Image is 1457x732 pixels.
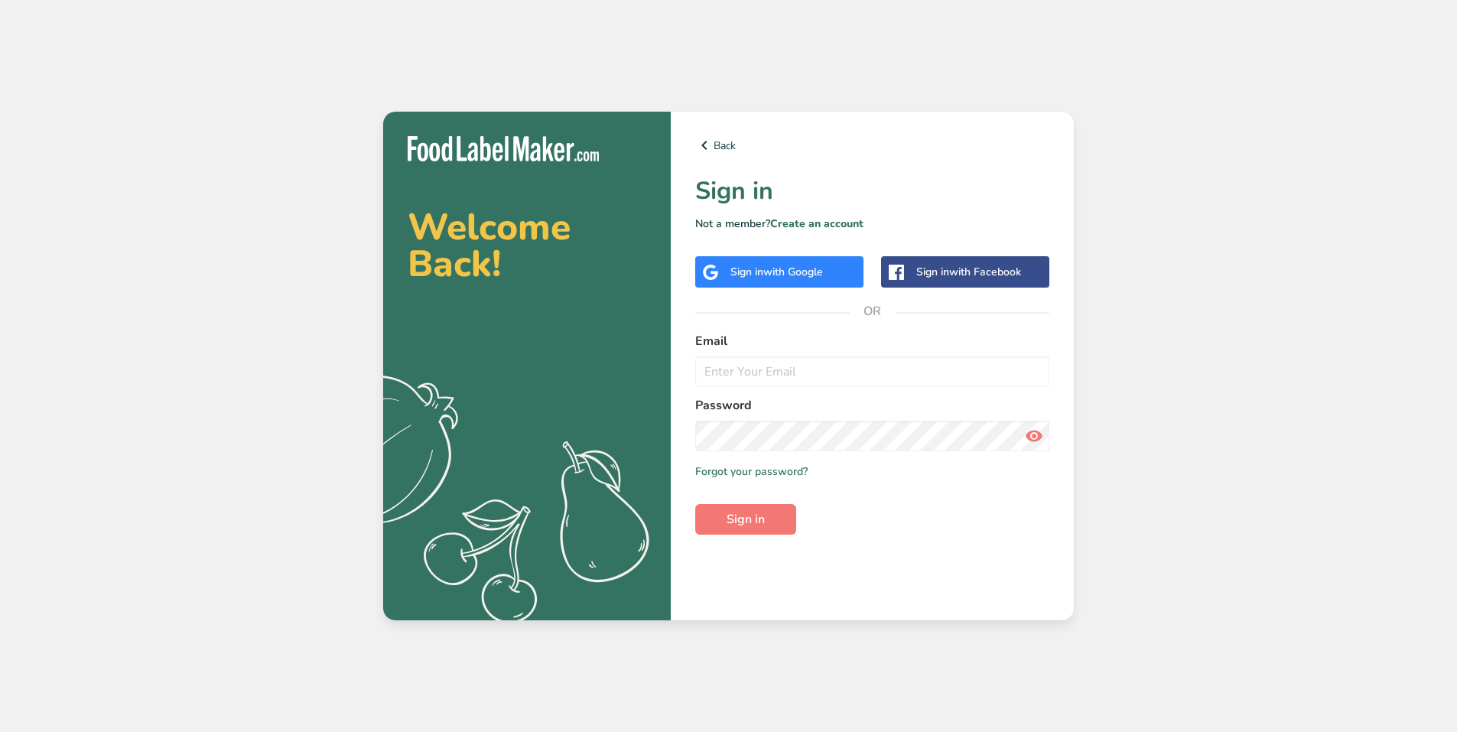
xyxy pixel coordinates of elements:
button: Sign in [695,504,796,535]
h2: Welcome Back! [408,209,646,282]
div: Sign in [730,264,823,280]
a: Back [695,136,1049,155]
img: Food Label Maker [408,136,599,161]
span: with Facebook [949,265,1021,279]
span: with Google [763,265,823,279]
span: Sign in [727,510,765,529]
p: Not a member? [695,216,1049,232]
a: Create an account [770,216,863,231]
span: OR [850,288,896,334]
input: Enter Your Email [695,356,1049,387]
label: Password [695,396,1049,415]
h1: Sign in [695,173,1049,210]
label: Email [695,332,1049,350]
a: Forgot your password? [695,464,808,480]
div: Sign in [916,264,1021,280]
